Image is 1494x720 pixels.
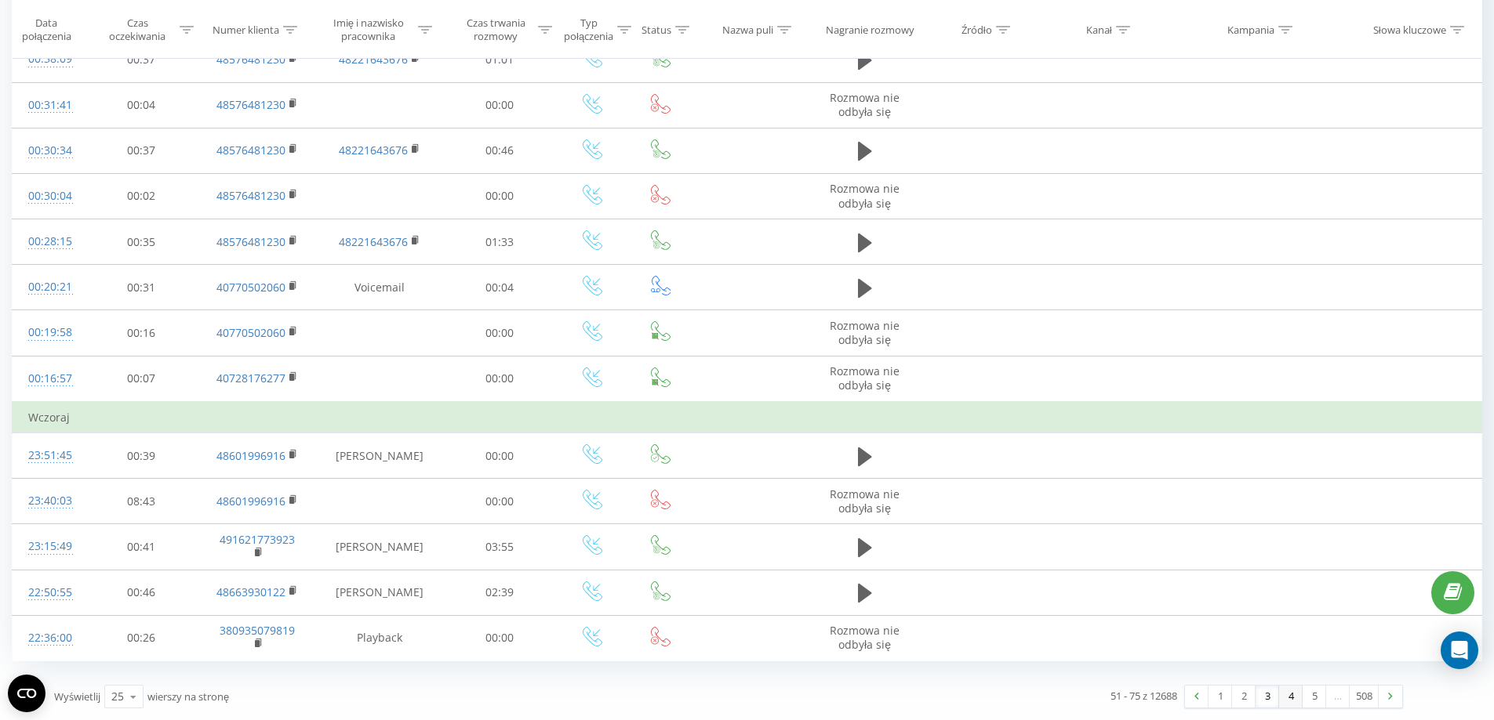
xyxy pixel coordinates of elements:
a: 48576481230 [216,234,285,249]
td: 00:26 [85,615,198,660]
td: 00:31 [85,265,198,310]
div: Nagranie rozmowy [826,23,914,36]
div: 00:20:21 [28,272,69,302]
span: Rozmowa nie odbyła się [830,90,900,119]
td: 00:35 [85,219,198,265]
a: 48663930122 [216,584,285,599]
div: 00:38:09 [28,44,69,74]
a: 48576481230 [216,143,285,157]
td: 08:43 [85,479,198,524]
td: 00:16 [85,310,198,356]
a: 40770502060 [216,280,285,295]
td: 00:41 [85,524,198,570]
div: 00:31:41 [28,90,69,121]
td: 01:33 [443,219,557,265]
a: 48601996916 [216,448,285,463]
td: 00:00 [443,310,557,356]
span: Rozmowa nie odbyła się [830,181,900,210]
div: 00:28:15 [28,226,69,257]
div: Czas trwania rozmowy [457,16,535,43]
td: 00:04 [443,265,557,310]
td: [PERSON_NAME] [316,570,443,615]
td: 00:46 [443,128,557,173]
a: 4 [1279,686,1303,707]
td: Wczoraj [13,402,1482,433]
td: 02:39 [443,570,557,615]
div: Status [642,23,671,36]
a: 3 [1256,686,1279,707]
div: Data połączenia [13,16,81,43]
td: 00:00 [443,356,557,402]
td: 00:46 [85,570,198,615]
div: Nazwa puli [722,23,773,36]
div: 23:40:03 [28,486,69,516]
a: 508 [1350,686,1379,707]
td: 00:02 [85,173,198,219]
button: Open CMP widget [8,675,45,712]
div: Słowa kluczowe [1373,23,1446,36]
div: Czas oczekiwania [99,16,176,43]
td: 00:37 [85,128,198,173]
td: 00:00 [443,479,557,524]
td: 00:00 [443,433,557,479]
div: 23:15:49 [28,531,69,562]
td: 00:00 [443,82,557,128]
td: [PERSON_NAME] [316,524,443,570]
span: Rozmowa nie odbyła się [830,623,900,652]
div: 00:16:57 [28,364,69,394]
td: 00:37 [85,37,198,82]
a: 48576481230 [216,52,285,67]
a: 40728176277 [216,371,285,385]
td: Playback [316,615,443,660]
div: Imię i nazwisko pracownika [322,16,414,43]
div: Kanał [1086,23,1112,36]
td: 00:00 [443,615,557,660]
div: … [1326,686,1350,707]
div: 00:30:34 [28,136,69,166]
div: 00:19:58 [28,317,69,348]
div: 22:36:00 [28,623,69,653]
a: 491621773923 [220,532,295,547]
div: 23:51:45 [28,440,69,471]
a: 1 [1209,686,1232,707]
a: 48221643676 [339,52,408,67]
a: 48576481230 [216,188,285,203]
td: 00:39 [85,433,198,479]
div: Open Intercom Messenger [1441,631,1478,669]
div: 22:50:55 [28,577,69,608]
span: Wyświetlij [54,689,100,704]
div: 51 - 75 z 12688 [1111,688,1177,704]
td: [PERSON_NAME] [316,433,443,479]
a: 380935079819 [220,623,295,638]
div: 00:30:04 [28,181,69,212]
a: 48221643676 [339,234,408,249]
td: 01:01 [443,37,557,82]
div: Kampania [1227,23,1274,36]
div: Typ połączenia [564,16,613,43]
div: Źródło [961,23,992,36]
a: 2 [1232,686,1256,707]
a: 48576481230 [216,97,285,112]
a: 48601996916 [216,494,285,508]
td: 03:55 [443,524,557,570]
span: Rozmowa nie odbyła się [830,318,900,347]
span: wierszy na stronę [147,689,229,704]
span: Rozmowa nie odbyła się [830,364,900,393]
div: 25 [111,689,124,704]
td: 00:04 [85,82,198,128]
div: Numer klienta [213,23,279,36]
a: 48221643676 [339,143,408,157]
td: Voicemail [316,265,443,310]
td: 00:07 [85,356,198,402]
a: 40770502060 [216,325,285,340]
a: 5 [1303,686,1326,707]
span: Rozmowa nie odbyła się [830,487,900,516]
td: 00:00 [443,173,557,219]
